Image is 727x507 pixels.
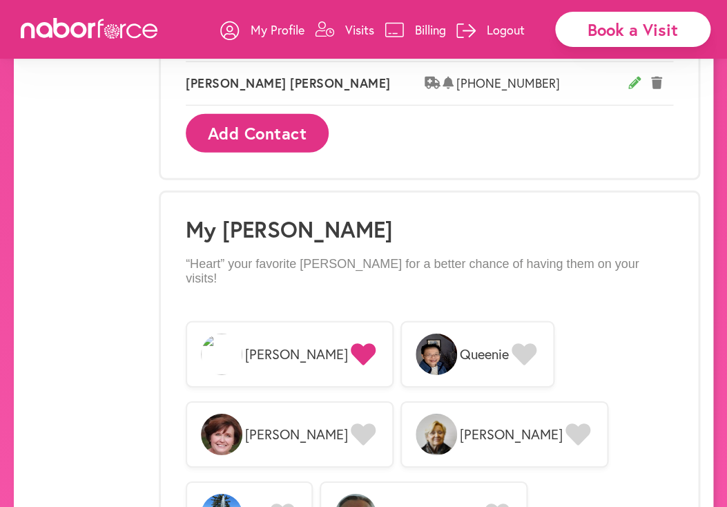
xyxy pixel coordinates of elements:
[460,426,563,443] span: [PERSON_NAME]
[201,334,242,375] img: QIjskSxWRmx1YTd5a7WW
[201,414,242,455] img: BrmocaWSRJSpOZ8QaKBQ
[385,9,446,50] a: Billing
[487,21,525,38] p: Logout
[186,257,673,287] p: “Heart” your favorite [PERSON_NAME] for a better chance of having them on your visits!
[251,21,304,38] p: My Profile
[416,334,457,375] img: 8tuXg66BSmiUmoUQvyCt
[456,76,628,91] span: [PHONE_NUMBER]
[416,414,457,455] img: lTsDzUqgSHSE4Q98kGbS
[245,426,348,443] span: [PERSON_NAME]
[186,216,673,242] h1: My [PERSON_NAME]
[345,21,374,38] p: Visits
[186,114,329,152] button: Add Contact
[245,346,348,363] span: [PERSON_NAME]
[460,346,509,363] span: Queenie
[220,9,304,50] a: My Profile
[315,9,374,50] a: Visits
[415,21,446,38] p: Billing
[186,76,425,91] span: [PERSON_NAME] [PERSON_NAME]
[555,12,710,47] div: Book a Visit
[456,9,525,50] a: Logout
